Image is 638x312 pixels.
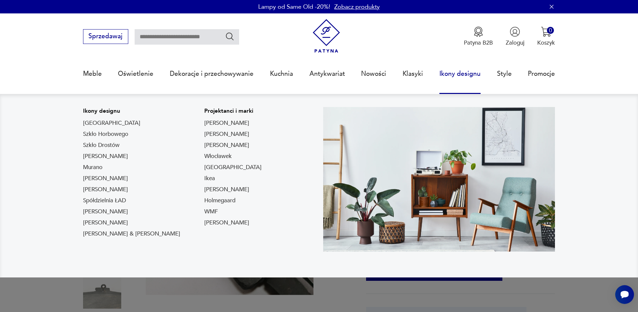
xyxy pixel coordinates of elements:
[83,163,102,171] a: Murano
[473,27,484,37] img: Ikona medalu
[528,58,555,89] a: Promocje
[83,119,140,127] a: [GEOGRAPHIC_DATA]
[204,130,249,138] a: [PERSON_NAME]
[506,39,524,47] p: Zaloguj
[204,141,249,149] a: [PERSON_NAME]
[83,58,102,89] a: Meble
[323,107,555,252] img: Meble
[170,58,254,89] a: Dekoracje i przechowywanie
[204,219,249,227] a: [PERSON_NAME]
[83,230,180,238] a: [PERSON_NAME] & [PERSON_NAME]
[361,58,386,89] a: Nowości
[204,186,249,194] a: [PERSON_NAME]
[334,3,380,11] a: Zobacz produkty
[204,197,235,205] a: Holmegaard
[537,27,555,47] button: 0Koszyk
[258,3,330,11] p: Lampy od Same Old -20%!
[83,219,128,227] a: [PERSON_NAME]
[464,27,493,47] button: Patyna B2B
[83,34,128,40] a: Sprzedawaj
[615,285,634,304] iframe: Smartsupp widget button
[204,119,249,127] a: [PERSON_NAME]
[83,141,120,149] a: Szkło Drostów
[204,152,232,160] a: Włocławek
[83,186,128,194] a: [PERSON_NAME]
[204,208,218,216] a: WMF
[309,19,343,53] img: Patyna - sklep z meblami i dekoracjami vintage
[439,58,481,89] a: Ikony designu
[309,58,345,89] a: Antykwariat
[547,27,554,34] div: 0
[510,27,520,37] img: Ikonka użytkownika
[270,58,293,89] a: Kuchnia
[83,29,128,44] button: Sprzedawaj
[537,39,555,47] p: Koszyk
[83,130,128,138] a: Szkło Horbowego
[83,174,128,183] a: [PERSON_NAME]
[464,27,493,47] a: Ikona medaluPatyna B2B
[83,208,128,216] a: [PERSON_NAME]
[403,58,423,89] a: Klasyki
[118,58,153,89] a: Oświetlenie
[83,197,126,205] a: Spółdzielnia ŁAD
[464,39,493,47] p: Patyna B2B
[225,32,235,41] button: Szukaj
[204,174,215,183] a: Ikea
[83,152,128,160] a: [PERSON_NAME]
[541,27,551,37] img: Ikona koszyka
[506,27,524,47] button: Zaloguj
[204,163,262,171] a: [GEOGRAPHIC_DATA]
[83,107,180,115] p: Ikony designu
[497,58,512,89] a: Style
[204,107,262,115] p: Projektanci i marki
